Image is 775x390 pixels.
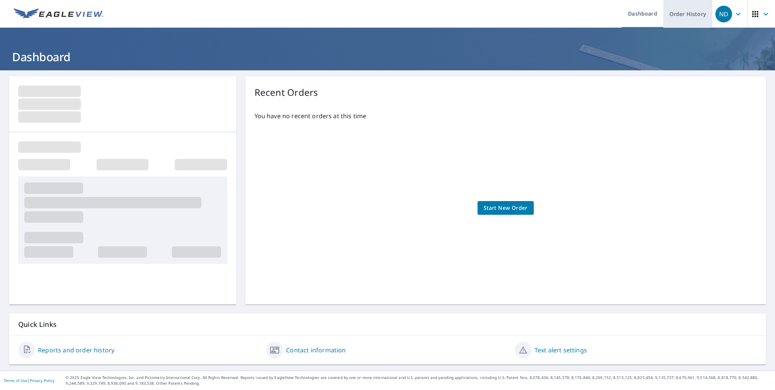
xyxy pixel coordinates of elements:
[9,49,766,65] h1: Dashboard
[18,320,757,329] p: Quick Links
[535,346,587,355] a: Text alert settings
[715,6,732,22] div: ND
[255,111,757,120] p: You have no recent orders at this time
[4,378,54,383] p: |
[30,378,54,383] a: Privacy Policy
[255,86,318,99] p: Recent Orders
[484,203,528,213] span: Start New Order
[478,201,534,215] a: Start New Order
[4,378,27,383] a: Terms of Use
[14,8,103,20] img: EV Logo
[286,346,346,355] a: Contact information
[38,346,114,355] a: Reports and order history
[66,375,771,386] p: © 2025 Eagle View Technologies, Inc. and Pictometry International Corp. All Rights Reserved. Repo...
